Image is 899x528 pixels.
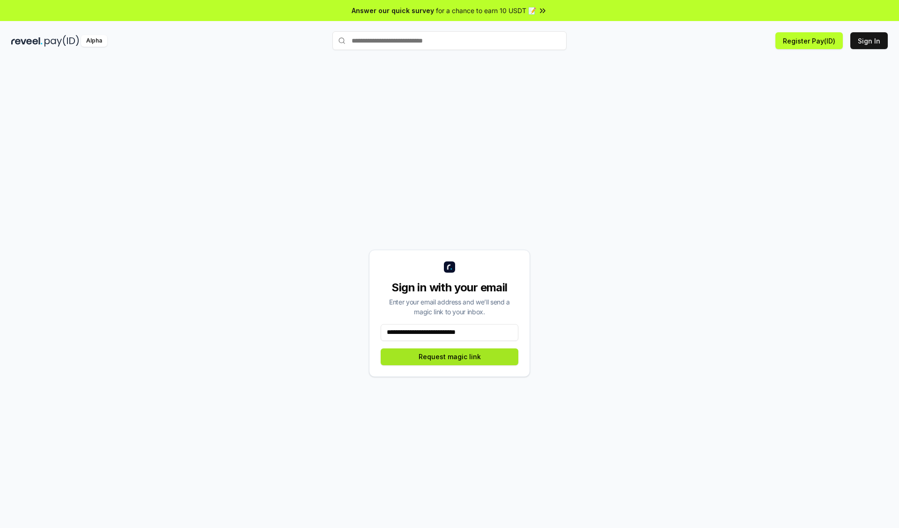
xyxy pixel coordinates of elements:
button: Sign In [850,32,888,49]
button: Register Pay(ID) [775,32,843,49]
div: Enter your email address and we’ll send a magic link to your inbox. [381,297,518,317]
span: for a chance to earn 10 USDT 📝 [436,6,536,15]
button: Request magic link [381,348,518,365]
div: Alpha [81,35,107,47]
img: pay_id [44,35,79,47]
img: logo_small [444,261,455,273]
div: Sign in with your email [381,280,518,295]
span: Answer our quick survey [352,6,434,15]
img: reveel_dark [11,35,43,47]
